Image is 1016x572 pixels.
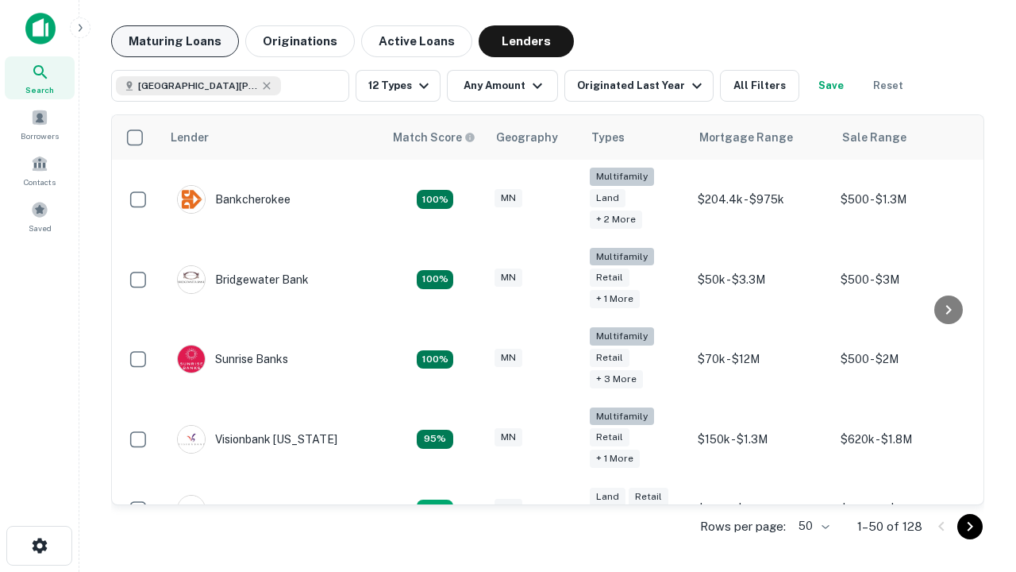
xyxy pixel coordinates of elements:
img: picture [178,346,205,373]
div: MN [495,499,522,517]
button: Save your search to get updates of matches that match your search criteria. [806,70,856,102]
th: Capitalize uses an advanced AI algorithm to match your search with the best lender. The match sco... [383,115,487,160]
td: $155.3k - $2M [833,479,976,539]
th: Geography [487,115,582,160]
td: $500 - $2M [833,319,976,400]
p: Rows per page: [700,517,786,536]
img: picture [178,496,205,523]
span: Contacts [24,176,56,188]
div: Capitalize uses an advanced AI algorithm to match your search with the best lender. The match sco... [393,129,475,146]
td: $620k - $1.8M [833,400,976,480]
button: Originations [245,25,355,57]
div: Multifamily [590,408,654,426]
div: 50 [792,515,832,538]
div: Retail [590,269,629,287]
td: $710k - $1.2M [690,479,833,539]
div: Multifamily [590,327,654,346]
a: Search [5,56,75,99]
td: $70k - $12M [690,319,833,400]
a: Borrowers [5,102,75,145]
div: Matching Properties: 18, hasApolloMatch: undefined [417,430,453,449]
div: + 1 more [590,450,640,468]
img: picture [178,186,205,213]
div: MN [495,269,522,287]
div: Bridgewater Bank [177,265,309,294]
td: $500 - $3M [833,240,976,320]
th: Lender [161,115,383,160]
div: Sale Range [842,128,906,147]
a: Saved [5,195,75,238]
h6: Match Score [393,129,472,146]
div: Geography [496,128,558,147]
div: Retail [590,349,629,367]
div: MN [495,189,522,207]
div: Land [590,189,625,207]
div: Matching Properties: 12, hasApolloMatch: undefined [417,500,453,519]
button: Go to next page [957,514,983,539]
div: Lender [171,128,209,147]
div: Retail [590,428,629,446]
button: Originated Last Year [564,70,714,102]
img: picture [178,426,205,453]
div: Matching Properties: 34, hasApolloMatch: undefined [417,350,453,369]
div: + 3 more [590,370,643,388]
button: Reset [863,70,914,102]
div: Multifamily [590,248,654,266]
a: Contacts [5,149,75,191]
div: MN [495,428,522,446]
p: 1–50 of 128 [857,517,922,536]
div: Matching Properties: 22, hasApolloMatch: undefined [417,270,453,289]
div: Mortgage Range [699,128,793,147]
div: Northeast Bank [177,495,298,524]
div: Matching Properties: 19, hasApolloMatch: undefined [417,190,453,209]
div: Originated Last Year [577,76,706,95]
span: Saved [29,222,52,234]
td: $50k - $3.3M [690,240,833,320]
iframe: Chat Widget [937,445,1016,521]
button: Maturing Loans [111,25,239,57]
span: Borrowers [21,129,59,142]
div: Sunrise Banks [177,345,288,373]
td: $150k - $1.3M [690,400,833,480]
img: picture [178,266,205,293]
span: [GEOGRAPHIC_DATA][PERSON_NAME], [GEOGRAPHIC_DATA], [GEOGRAPHIC_DATA] [138,79,257,93]
div: Types [591,128,625,147]
button: Active Loans [361,25,472,57]
img: capitalize-icon.png [25,13,56,44]
button: All Filters [720,70,799,102]
th: Types [582,115,690,160]
th: Mortgage Range [690,115,833,160]
div: Bankcherokee [177,185,291,214]
button: 12 Types [356,70,441,102]
div: Retail [629,488,668,506]
button: Lenders [479,25,574,57]
button: Any Amount [447,70,558,102]
div: Multifamily [590,168,654,186]
div: Visionbank [US_STATE] [177,425,337,454]
td: $500 - $1.3M [833,160,976,240]
span: Search [25,83,54,96]
th: Sale Range [833,115,976,160]
div: + 2 more [590,211,642,229]
div: + 1 more [590,290,640,308]
div: MN [495,349,522,367]
div: Land [590,488,625,506]
td: $204.4k - $975k [690,160,833,240]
